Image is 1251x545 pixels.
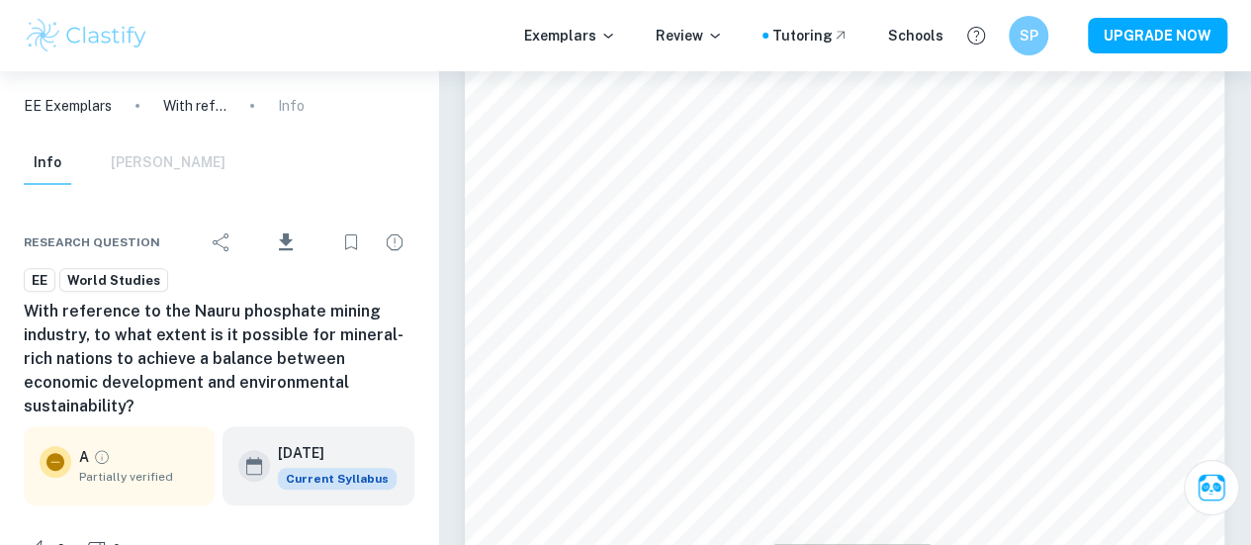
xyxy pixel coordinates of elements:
[202,223,241,262] div: Share
[59,268,168,293] a: World Studies
[24,16,149,55] img: Clastify logo
[245,217,327,268] div: Download
[1184,460,1239,515] button: Ask Clai
[278,442,381,464] h6: [DATE]
[24,300,414,418] h6: With reference to the Nauru phosphate mining industry, to what extent is it possible for mineral-...
[278,468,397,490] span: Current Syllabus
[278,468,397,490] div: This exemplar is based on the current syllabus. Feel free to refer to it for inspiration/ideas wh...
[278,95,305,117] p: Info
[163,95,226,117] p: With reference to the Nauru phosphate mining industry, to what extent is it possible for mineral-...
[60,271,167,291] span: World Studies
[772,25,849,46] a: Tutoring
[24,233,160,251] span: Research question
[24,95,112,117] a: EE Exemplars
[79,468,199,486] span: Partially verified
[1018,25,1040,46] h6: SP
[24,268,55,293] a: EE
[93,448,111,466] a: Grade partially verified
[959,19,993,52] button: Help and Feedback
[1009,16,1048,55] button: SP
[1088,18,1227,53] button: UPGRADE NOW
[375,223,414,262] div: Report issue
[331,223,371,262] div: Bookmark
[24,141,71,185] button: Info
[524,25,616,46] p: Exemplars
[79,446,89,468] p: A
[25,271,54,291] span: EE
[656,25,723,46] p: Review
[888,25,943,46] a: Schools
